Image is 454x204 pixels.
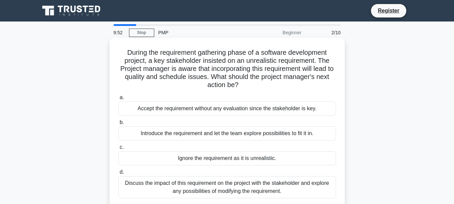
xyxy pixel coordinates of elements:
[120,119,124,125] span: b.
[110,26,129,39] div: 9:52
[247,26,305,39] div: Beginner
[118,48,337,89] h5: During the requirement gathering phase of a software development project, a key stakeholder insis...
[118,101,336,116] div: Accept the requirement without any evaluation since the stakeholder is key.
[129,29,154,37] a: Stop
[118,176,336,198] div: Discuss the impact of this requirement on the project with the stakeholder and explore any possib...
[305,26,345,39] div: 2/10
[120,144,124,150] span: c.
[154,26,247,39] div: PMP
[120,169,124,175] span: d.
[118,151,336,165] div: Ignore the requirement as it is unrealistic.
[374,6,403,15] a: Register
[120,94,124,100] span: a.
[118,126,336,140] div: Introduce the requirement and let the team explore possibilities to fit it in.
